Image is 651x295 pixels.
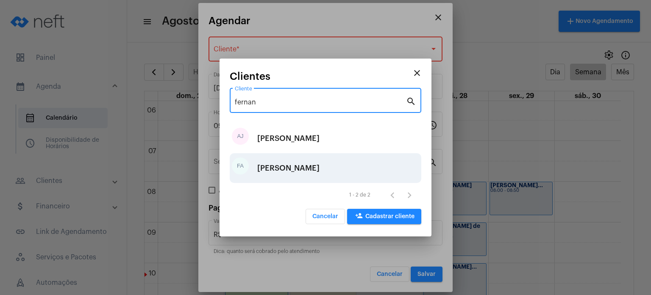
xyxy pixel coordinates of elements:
[354,212,364,222] mat-icon: person_add
[257,126,320,151] div: [PERSON_NAME]
[230,71,270,82] span: Clientes
[306,209,345,224] button: Cancelar
[349,192,370,198] div: 1 - 2 de 2
[406,96,416,106] mat-icon: search
[401,186,418,203] button: Próxima página
[232,157,249,174] div: FA
[312,214,338,219] span: Cancelar
[354,214,415,219] span: Cadastrar cliente
[412,68,422,78] mat-icon: close
[232,128,249,145] div: AJ
[257,155,320,181] div: [PERSON_NAME]
[235,98,406,106] input: Pesquisar cliente
[384,186,401,203] button: Página anterior
[347,209,421,224] button: Cadastrar cliente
